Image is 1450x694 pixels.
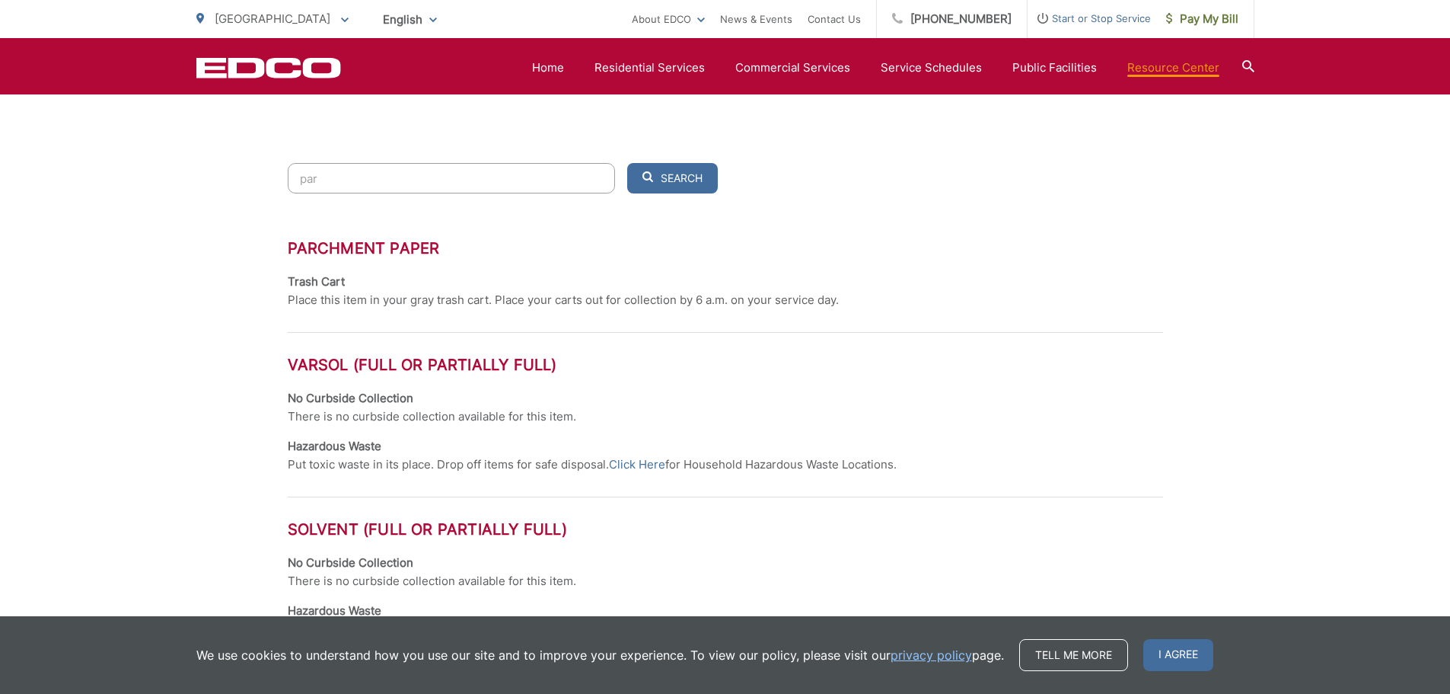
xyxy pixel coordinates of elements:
[288,274,345,289] strong: Trash Cart
[288,439,381,453] strong: Hazardous Waste
[1127,59,1219,77] a: Resource Center
[735,59,850,77] a: Commercial Services
[288,391,413,405] strong: No Curbside Collection
[288,456,897,474] p: Put toxic waste in its place. Drop off items for safe disposal. for Household Hazardous Waste Loc...
[627,163,718,193] button: Search
[288,555,413,570] strong: No Curbside Collection
[532,59,564,77] a: Home
[288,163,615,193] input: Search
[661,171,703,185] span: Search
[288,291,839,309] p: Place this item in your gray trash cart. Place your carts out for collection by 6 a.m. on your se...
[1166,10,1238,28] span: Pay My Bill
[1019,639,1128,671] a: Tell me more
[881,59,982,77] a: Service Schedules
[288,603,381,618] strong: Hazardous Waste
[288,572,576,590] p: There is no curbside collection available for this item.
[594,59,705,77] a: Residential Services
[808,10,861,28] a: Contact Us
[288,408,576,426] p: There is no curbside collection available for this item.
[196,57,341,78] a: EDCD logo. Return to the homepage.
[1143,639,1213,671] span: I agree
[1012,59,1097,77] a: Public Facilities
[215,11,330,26] span: [GEOGRAPHIC_DATA]
[288,239,1163,257] h3: Parchment Paper
[196,646,1004,664] p: We use cookies to understand how you use our site and to improve your experience. To view our pol...
[288,520,1163,539] h3: Solvent (full or partially full)
[891,646,972,664] a: privacy policy
[609,456,665,474] a: Click Here
[632,10,705,28] a: About EDCO
[288,356,1163,374] h3: Varsol (full or partially full)
[371,6,448,33] span: English
[720,10,792,28] a: News & Events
